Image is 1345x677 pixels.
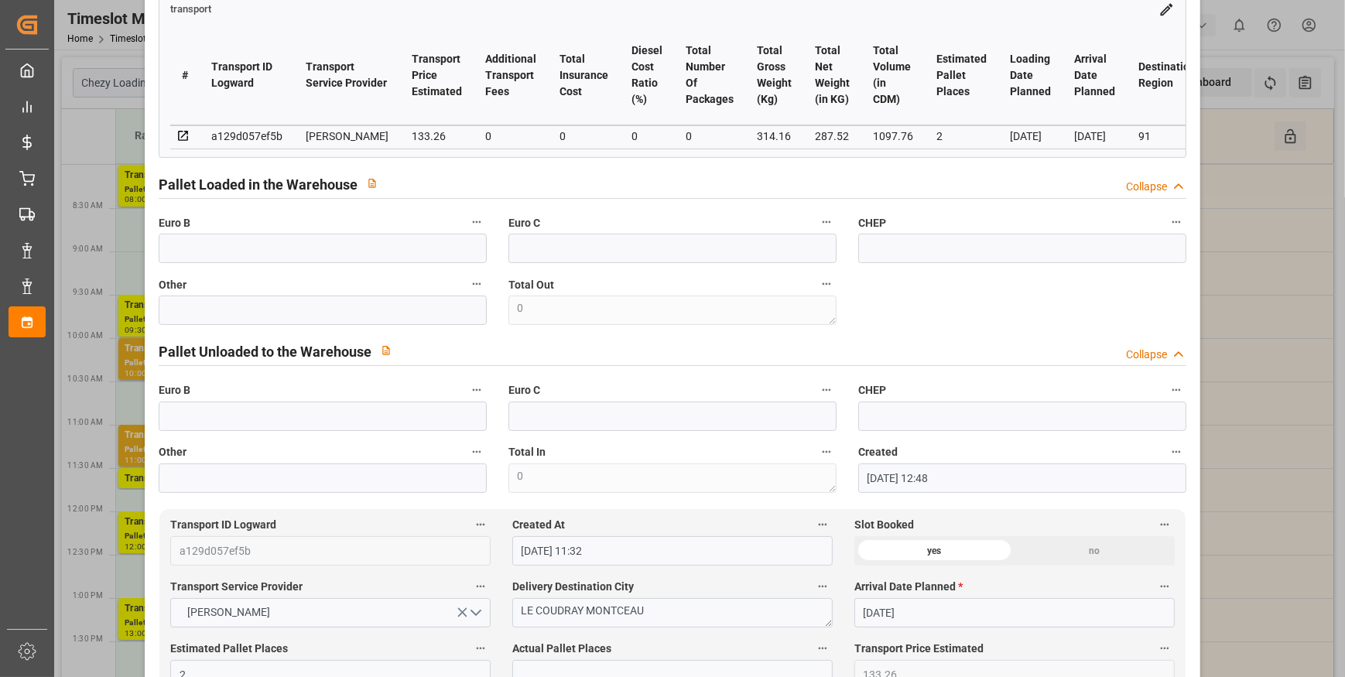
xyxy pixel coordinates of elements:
span: Delivery Destination City [512,579,634,595]
span: Estimated Pallet Places [170,641,288,657]
th: Transport Service Provider [294,26,400,125]
div: 0 [560,127,608,145]
button: open menu [170,598,491,627]
span: Created [858,444,898,460]
button: Created At [813,515,833,535]
div: no [1015,536,1175,566]
a: transport [170,2,211,15]
button: CHEP [1166,212,1186,232]
button: Actual Pallet Places [813,638,833,658]
th: Arrival Date Planned [1063,26,1127,125]
th: Estimated Pallet Places [925,26,998,125]
button: Euro B [467,212,487,232]
button: Transport Price Estimated [1155,638,1175,658]
span: Created At [512,517,565,533]
button: Other [467,442,487,462]
div: [DATE] [1010,127,1051,145]
div: 2 [936,127,987,145]
span: Transport ID Logward [170,517,276,533]
th: Total Gross Weight (Kg) [745,26,803,125]
span: Euro C [508,382,540,398]
th: Loading Date Planned [998,26,1063,125]
button: Total Out [816,274,837,294]
button: Estimated Pallet Places [471,638,491,658]
span: Transport Service Provider [170,579,303,595]
span: Euro B [159,382,190,398]
span: Slot Booked [854,517,914,533]
button: Slot Booked [1155,515,1175,535]
button: View description [371,336,401,365]
div: a129d057ef5b [211,127,282,145]
div: 1097.76 [873,127,913,145]
span: [PERSON_NAME] [180,604,278,621]
th: Destination Region [1127,26,1207,125]
th: Additional Transport Fees [474,26,548,125]
button: View description [358,169,387,198]
div: 133.26 [412,127,462,145]
input: DD-MM-YYYY HH:MM [512,536,833,566]
input: DD-MM-YYYY HH:MM [858,463,1186,493]
textarea: 0 [508,463,837,493]
span: Other [159,444,187,460]
span: Euro B [159,215,190,231]
span: Other [159,277,187,293]
div: 91 [1138,127,1196,145]
th: Transport ID Logward [200,26,294,125]
th: Total Number Of Packages [674,26,745,125]
button: Other [467,274,487,294]
th: Diesel Cost Ratio (%) [620,26,674,125]
button: Delivery Destination City [813,576,833,597]
button: Transport Service Provider [471,576,491,597]
textarea: 0 [508,296,837,325]
div: 287.52 [815,127,850,145]
span: Total Out [508,277,554,293]
th: Total Net Weight (in KG) [803,26,861,125]
span: Transport Price Estimated [854,641,984,657]
span: Actual Pallet Places [512,641,611,657]
button: Euro C [816,380,837,400]
span: Euro C [508,215,540,231]
span: Total In [508,444,546,460]
button: Transport ID Logward [471,515,491,535]
button: Total In [816,442,837,462]
button: Arrival Date Planned * [1155,576,1175,597]
span: transport [170,4,211,15]
button: Euro B [467,380,487,400]
div: yes [854,536,1015,566]
th: Transport Price Estimated [400,26,474,125]
div: [DATE] [1074,127,1115,145]
button: CHEP [1166,380,1186,400]
input: DD-MM-YYYY [854,598,1175,627]
th: # [170,26,200,125]
div: 314.16 [757,127,792,145]
div: 0 [686,127,734,145]
div: Collapse [1126,179,1167,195]
span: Arrival Date Planned [854,579,963,595]
h2: Pallet Loaded in the Warehouse [159,174,358,195]
button: Created [1166,442,1186,462]
button: Euro C [816,212,837,232]
span: CHEP [858,215,886,231]
div: 0 [631,127,662,145]
div: [PERSON_NAME] [306,127,388,145]
th: Total Volume (in CDM) [861,26,925,125]
textarea: LE COUDRAY MONTCEAU [512,598,833,627]
th: Total Insurance Cost [548,26,620,125]
h2: Pallet Unloaded to the Warehouse [159,341,371,362]
div: 0 [485,127,536,145]
span: CHEP [858,382,886,398]
div: Collapse [1126,347,1167,363]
